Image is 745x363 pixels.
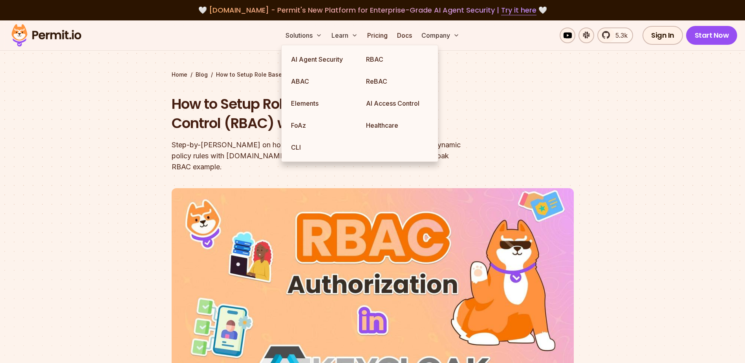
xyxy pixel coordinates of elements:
[285,136,360,158] a: CLI
[285,48,360,70] a: AI Agent Security
[360,92,435,114] a: AI Access Control
[611,31,628,40] span: 5.3k
[328,27,361,43] button: Learn
[364,27,391,43] a: Pricing
[394,27,415,43] a: Docs
[642,26,683,45] a: Sign In
[172,139,473,172] div: Step-by-[PERSON_NAME] on how to build RBAC with Keycloak and implement dynamic policy rules with ...
[285,114,360,136] a: FoAz
[360,48,435,70] a: RBAC
[686,26,738,45] a: Start Now
[285,70,360,92] a: ABAC
[196,71,208,79] a: Blog
[501,5,536,15] a: Try it here
[360,70,435,92] a: ReBAC
[597,27,633,43] a: 5.3k
[209,5,536,15] span: [DOMAIN_NAME] - Permit's New Platform for Enterprise-Grade AI Agent Security |
[360,114,435,136] a: Healthcare
[172,71,187,79] a: Home
[172,71,574,79] div: / /
[8,22,85,49] img: Permit logo
[418,27,463,43] button: Company
[282,27,325,43] button: Solutions
[19,5,726,16] div: 🤍 🤍
[285,92,360,114] a: Elements
[172,94,473,133] h1: How to Setup Role Based Access Control (RBAC) with Keycloak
